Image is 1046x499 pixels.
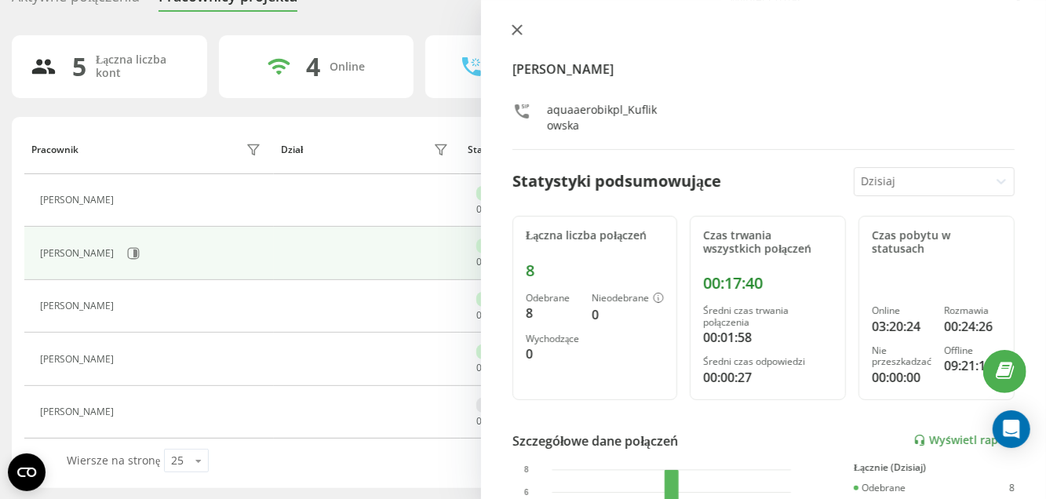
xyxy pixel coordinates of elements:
text: 6 [524,487,529,496]
div: Offline [476,398,518,413]
div: : : [476,310,514,321]
div: 0 [526,344,579,363]
div: 00:17:40 [703,274,833,293]
div: 00:24:26 [944,317,1001,336]
button: Open CMP widget [8,453,46,491]
div: [PERSON_NAME] [40,354,118,365]
div: Rozmawia [944,305,1001,316]
div: 5 [72,52,86,82]
div: Dział [281,144,303,155]
div: 03:20:24 [872,317,931,336]
span: 04 [476,202,487,216]
div: 00:01:58 [703,328,833,347]
a: Wyświetl raport [913,434,1015,447]
div: Czas pobytu w statusach [872,229,1001,256]
div: Nieodebrane [592,293,664,305]
div: [PERSON_NAME] [40,248,118,259]
div: Odebrane [854,483,906,494]
div: Łącznie (Dzisiaj) [854,462,1015,473]
div: Średni czas odpowiedzi [703,356,833,367]
div: Pracownik [31,144,78,155]
span: 00 [476,414,487,428]
h4: [PERSON_NAME] [512,60,1015,78]
div: : : [476,416,514,427]
div: Online [476,186,517,201]
div: Online [330,60,365,74]
div: 09:21:15 [944,356,1001,375]
div: Średni czas trwania połączenia [703,305,833,328]
div: aquaaerobikpl_Kuflikowska [547,102,659,133]
div: Offline [944,345,1001,356]
div: Statystyki podsumowujące [512,169,721,193]
div: Online [476,292,517,307]
div: Łączna liczba połączeń [526,229,664,242]
div: 8 [526,304,579,322]
span: 03 [476,308,487,322]
div: 4 [306,52,320,82]
div: : : [476,362,514,373]
div: Łączna liczba kont [96,53,188,80]
div: 8 [1009,483,1015,494]
span: 03 [476,255,487,268]
div: 0 [592,305,664,324]
div: : : [476,204,514,215]
div: 00:00:00 [872,368,931,387]
div: [PERSON_NAME] [40,406,118,417]
div: Online [476,344,517,359]
div: Czas trwania wszystkich połączeń [703,229,833,256]
span: Wiersze na stronę [67,453,160,468]
div: Odebrane [526,293,579,304]
div: Wychodzące [526,333,579,344]
div: 00:00:27 [703,368,833,387]
span: 02 [476,361,487,374]
div: Online [872,305,931,316]
div: 25 [171,453,184,468]
div: 8 [526,261,664,280]
div: Szczegółowe dane połączeń [512,432,678,450]
div: [PERSON_NAME] [40,300,118,311]
div: Online [476,239,517,253]
text: 8 [524,465,529,474]
div: Nie przeszkadzać [872,345,931,368]
div: [PERSON_NAME] [40,195,118,206]
div: Status [468,144,497,155]
div: : : [476,257,514,268]
div: Open Intercom Messenger [993,410,1030,448]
